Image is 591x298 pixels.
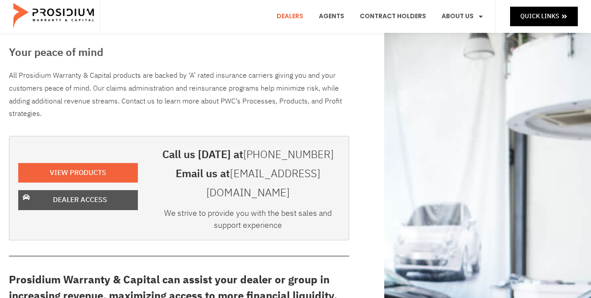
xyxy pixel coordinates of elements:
[18,190,138,210] a: Dealer Access
[170,1,198,8] span: Last Name
[18,163,138,183] a: View Products
[156,164,340,203] h3: Email us at
[50,167,106,179] span: View Products
[520,11,559,22] span: Quick Links
[53,194,107,207] span: Dealer Access
[9,44,349,60] h3: Your peace of mind
[9,69,349,120] p: All Prosidium Warranty & Capital products are backed by ‘A’ rated insurance carriers giving you a...
[156,145,340,164] h3: Call us [DATE] at
[510,7,578,26] a: Quick Links
[243,147,334,163] a: [PHONE_NUMBER]
[206,166,320,201] a: [EMAIL_ADDRESS][DOMAIN_NAME]
[156,207,340,235] div: We strive to provide you with the best sales and support experience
